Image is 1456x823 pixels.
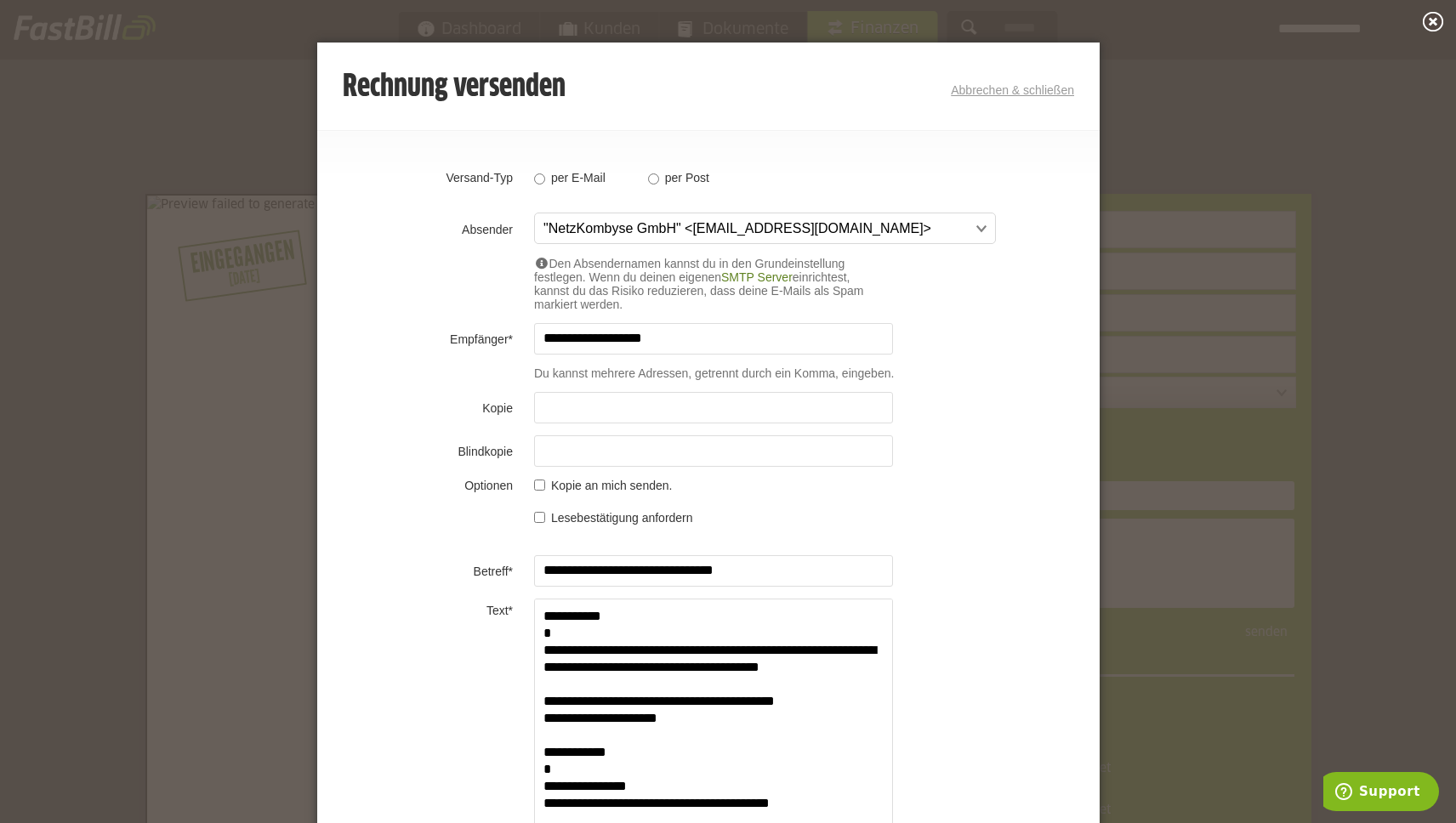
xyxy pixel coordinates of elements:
th: Optionen [317,473,530,505]
th: Versand-Typ [317,165,530,199]
a: SMTP Server [721,270,793,284]
span: Du kannst mehrere Adressen, getrennt durch ein Komma, eingeben. [534,366,894,380]
h3: Rechnung versenden [343,71,566,105]
th: Betreff* [317,549,530,593]
iframe: Öffnet ein Widget, in dem Sie weitere Informationen finden [1323,772,1439,814]
a: Abbrechen & schließen [951,83,1074,97]
th: Empfänger* [317,317,530,360]
span: Lesebestätigung anfordern [551,511,693,525]
th: Absender [317,207,530,251]
span: Kopie an mich senden. [551,479,672,492]
label: per Post [665,171,709,184]
th: Blindkopie [317,429,530,473]
th: Kopie [317,386,530,429]
label: per E-Mail [551,171,606,184]
div: Den Absendernamen kannst du in den Grundeinstellung festlegen. Wenn du deinen eigenen einrichtest... [534,257,874,311]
